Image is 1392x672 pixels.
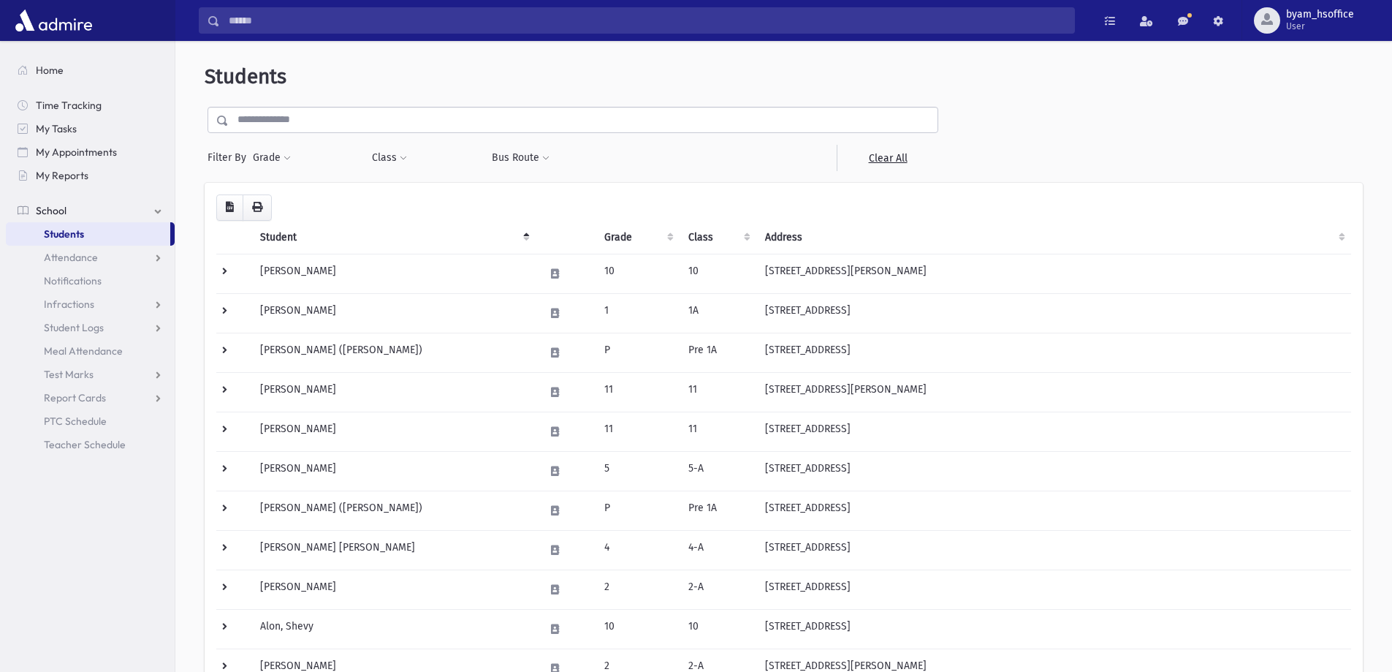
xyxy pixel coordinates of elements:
td: [PERSON_NAME] ([PERSON_NAME]) [251,491,536,530]
span: School [36,204,66,217]
td: [PERSON_NAME] [251,293,536,333]
td: 2 [596,570,680,609]
th: Address: activate to sort column ascending [756,221,1351,254]
td: [PERSON_NAME] [251,254,536,293]
td: Pre 1A [680,491,756,530]
a: Student Logs [6,316,175,339]
span: Infractions [44,298,94,311]
span: PTC Schedule [44,415,107,428]
td: 1A [680,293,756,333]
a: My Appointments [6,140,175,164]
td: [PERSON_NAME] ([PERSON_NAME]) [251,333,536,372]
a: Attendance [6,246,175,269]
td: P [596,333,680,372]
td: [PERSON_NAME] [PERSON_NAME] [251,530,536,570]
button: Print [243,195,272,221]
td: 5-A [680,451,756,491]
a: Notifications [6,269,175,292]
button: Class [371,145,408,171]
td: 4-A [680,530,756,570]
span: byam_hsoffice [1286,9,1354,20]
a: My Tasks [6,117,175,140]
a: Infractions [6,292,175,316]
td: 10 [680,254,756,293]
button: Grade [252,145,292,171]
img: AdmirePro [12,6,96,35]
span: Meal Attendance [44,344,123,358]
span: Time Tracking [36,99,102,112]
a: PTC Schedule [6,409,175,433]
td: [PERSON_NAME] [251,570,536,609]
td: [STREET_ADDRESS] [756,609,1351,649]
td: [STREET_ADDRESS] [756,451,1351,491]
a: Test Marks [6,363,175,386]
td: [STREET_ADDRESS] [756,412,1351,451]
span: My Tasks [36,122,77,135]
span: Student Logs [44,321,104,334]
td: 2-A [680,570,756,609]
td: Alon, Shevy [251,609,536,649]
td: 10 [596,254,680,293]
span: Filter By [208,150,252,165]
td: 1 [596,293,680,333]
td: 11 [680,372,756,412]
td: [PERSON_NAME] [251,451,536,491]
td: 11 [680,412,756,451]
span: Notifications [44,274,102,287]
td: 11 [596,412,680,451]
td: [STREET_ADDRESS] [756,333,1351,372]
span: Home [36,64,64,77]
input: Search [220,7,1074,34]
span: Students [44,227,84,241]
span: Attendance [44,251,98,264]
a: Teacher Schedule [6,433,175,456]
span: User [1286,20,1354,32]
td: P [596,491,680,530]
a: My Reports [6,164,175,187]
td: 5 [596,451,680,491]
button: CSV [216,195,243,221]
th: Class: activate to sort column ascending [680,221,756,254]
td: 4 [596,530,680,570]
span: My Appointments [36,146,117,159]
button: Bus Route [491,145,550,171]
td: [STREET_ADDRESS][PERSON_NAME] [756,372,1351,412]
td: [STREET_ADDRESS] [756,491,1351,530]
span: Teacher Schedule [44,438,126,451]
a: Students [6,222,170,246]
td: 10 [596,609,680,649]
span: My Reports [36,169,88,182]
a: Report Cards [6,386,175,409]
span: Report Cards [44,391,106,404]
td: [STREET_ADDRESS] [756,530,1351,570]
a: Home [6,58,175,82]
th: Grade: activate to sort column ascending [596,221,680,254]
td: [PERSON_NAME] [251,412,536,451]
td: 10 [680,609,756,649]
td: [PERSON_NAME] [251,372,536,412]
span: Test Marks [44,368,94,381]
span: Students [205,64,286,88]
td: [STREET_ADDRESS] [756,570,1351,609]
a: Clear All [837,145,938,171]
td: 11 [596,372,680,412]
td: [STREET_ADDRESS][PERSON_NAME] [756,254,1351,293]
a: Meal Attendance [6,339,175,363]
td: Pre 1A [680,333,756,372]
a: School [6,199,175,222]
th: Student: activate to sort column descending [251,221,536,254]
a: Time Tracking [6,94,175,117]
td: [STREET_ADDRESS] [756,293,1351,333]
